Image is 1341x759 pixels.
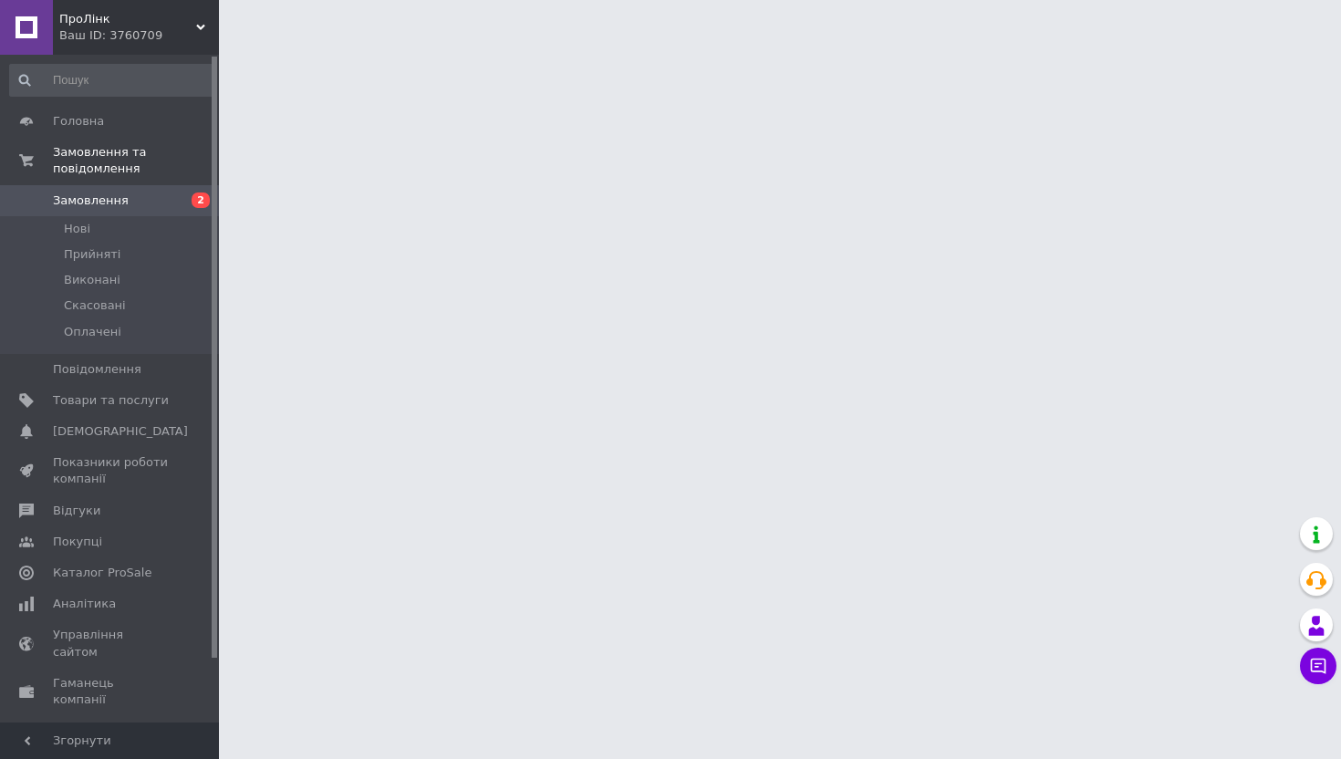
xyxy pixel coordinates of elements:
[192,192,210,208] span: 2
[64,324,121,340] span: Оплачені
[64,272,120,288] span: Виконані
[53,596,116,612] span: Аналітика
[64,246,120,263] span: Прийняті
[1300,648,1336,684] button: Чат з покупцем
[53,627,169,660] span: Управління сайтом
[59,27,219,44] div: Ваш ID: 3760709
[53,113,104,130] span: Головна
[53,423,188,440] span: [DEMOGRAPHIC_DATA]
[64,221,90,237] span: Нові
[53,534,102,550] span: Покупці
[53,454,169,487] span: Показники роботи компанії
[53,361,141,378] span: Повідомлення
[59,11,196,27] span: ПроЛінк
[53,392,169,409] span: Товари та послуги
[9,64,215,97] input: Пошук
[53,503,100,519] span: Відгуки
[53,144,219,177] span: Замовлення та повідомлення
[64,297,126,314] span: Скасовані
[53,565,151,581] span: Каталог ProSale
[53,675,169,708] span: Гаманець компанії
[53,192,129,209] span: Замовлення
